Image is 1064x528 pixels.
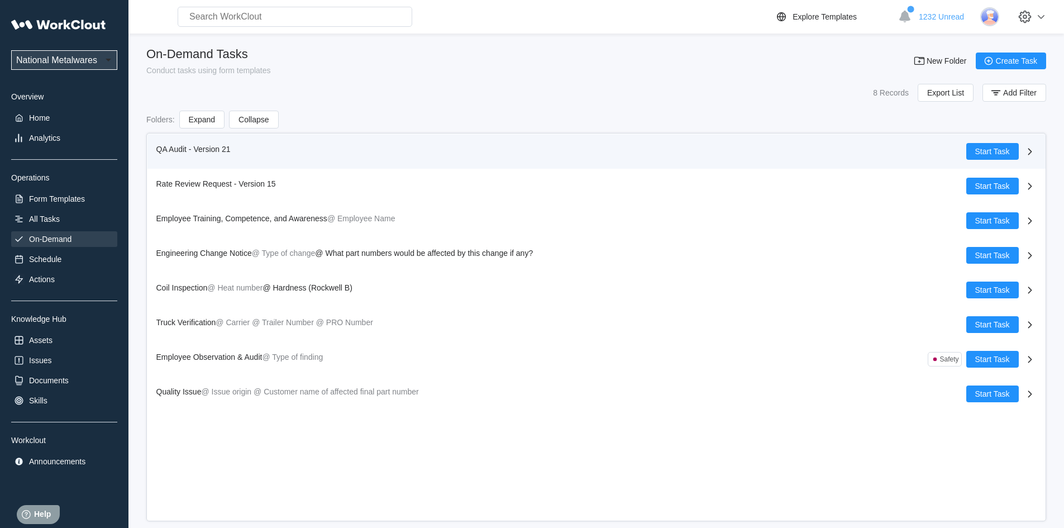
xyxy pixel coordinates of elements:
[29,356,51,365] div: Issues
[156,318,216,327] span: Truck Verification
[146,66,271,75] div: Conduct tasks using form templates
[327,214,395,223] mark: @ Employee Name
[975,148,1010,155] span: Start Task
[29,134,60,142] div: Analytics
[147,273,1046,307] a: Coil Inspection@ Heat number@ Hardness (Rockwell B)Start Task
[156,179,276,188] span: Rate Review Request - Version 15
[982,84,1046,102] button: Add Filter
[927,89,964,97] span: Export List
[147,169,1046,203] a: Rate Review Request - Version 15Start Task
[966,212,1019,229] button: Start Task
[29,457,85,466] div: Announcements
[11,173,117,182] div: Operations
[29,396,47,405] div: Skills
[11,353,117,368] a: Issues
[262,353,323,361] mark: @ Type of finding
[873,88,909,97] div: 8 Records
[11,211,117,227] a: All Tasks
[156,387,202,396] span: Quality Issue
[975,182,1010,190] span: Start Task
[11,231,117,247] a: On-Demand
[11,191,117,207] a: Form Templates
[29,194,85,203] div: Form Templates
[11,272,117,287] a: Actions
[29,255,61,264] div: Schedule
[976,53,1046,69] button: Create Task
[316,318,373,327] mark: @ PRO Number
[927,57,967,65] span: New Folder
[906,53,976,69] button: New Folder
[29,113,50,122] div: Home
[147,377,1046,411] a: Quality Issue@ Issue origin@ Customer name of affected final part numberStart Task
[11,130,117,146] a: Analytics
[156,145,231,154] span: QA Audit - Version 21
[793,12,857,21] div: Explore Templates
[975,390,1010,398] span: Start Task
[29,376,69,385] div: Documents
[252,249,316,258] mark: @ Type of change
[156,283,208,292] span: Coil Inspection
[939,355,958,363] div: Safety
[315,249,533,258] span: @ What part numbers would be affected by this change if any?
[980,7,999,26] img: user-3.png
[966,143,1019,160] button: Start Task
[975,355,1010,363] span: Start Task
[147,342,1046,377] a: Employee Observation & Audit@ Type of findingSafetyStart Task
[238,116,269,123] span: Collapse
[147,203,1046,238] a: Employee Training, Competence, and Awareness@ Employee NameStart Task
[216,318,250,327] mark: @ Carrier
[11,315,117,324] div: Knowledge Hub
[11,373,117,388] a: Documents
[156,214,327,223] span: Employee Training, Competence, and Awareness
[966,351,1019,368] button: Start Task
[966,386,1019,402] button: Start Task
[263,283,352,292] span: @ Hardness (Rockwell B)
[229,111,278,129] button: Collapse
[178,7,412,27] input: Search WorkClout
[1003,89,1037,97] span: Add Filter
[966,316,1019,333] button: Start Task
[975,217,1010,225] span: Start Task
[966,282,1019,298] button: Start Task
[29,215,60,223] div: All Tasks
[254,387,419,396] mark: @ Customer name of affected final part number
[147,307,1046,342] a: Truck Verification@ Carrier@ Trailer Number@ PRO NumberStart Task
[156,249,252,258] span: Engineering Change Notice
[11,393,117,408] a: Skills
[975,251,1010,259] span: Start Task
[29,336,53,345] div: Assets
[201,387,251,396] mark: @ Issue origin
[29,275,55,284] div: Actions
[179,111,225,129] button: Expand
[146,115,175,124] div: Folders :
[11,454,117,469] a: Announcements
[147,238,1046,273] a: Engineering Change Notice@ Type of change@ What part numbers would be affected by this change if ...
[11,436,117,445] div: Workclout
[11,110,117,126] a: Home
[11,332,117,348] a: Assets
[189,116,215,123] span: Expand
[966,247,1019,264] button: Start Task
[966,178,1019,194] button: Start Task
[975,286,1010,294] span: Start Task
[147,134,1046,169] a: QA Audit - Version 21Start Task
[996,57,1037,65] span: Create Task
[252,318,314,327] mark: @ Trailer Number
[919,12,964,21] span: 1232 Unread
[29,235,71,244] div: On-Demand
[207,283,263,292] mark: @ Heat number
[775,10,893,23] a: Explore Templates
[156,353,263,361] span: Employee Observation & Audit
[11,251,117,267] a: Schedule
[918,84,974,102] button: Export List
[146,47,271,61] div: On-Demand Tasks
[975,321,1010,329] span: Start Task
[11,92,117,101] div: Overview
